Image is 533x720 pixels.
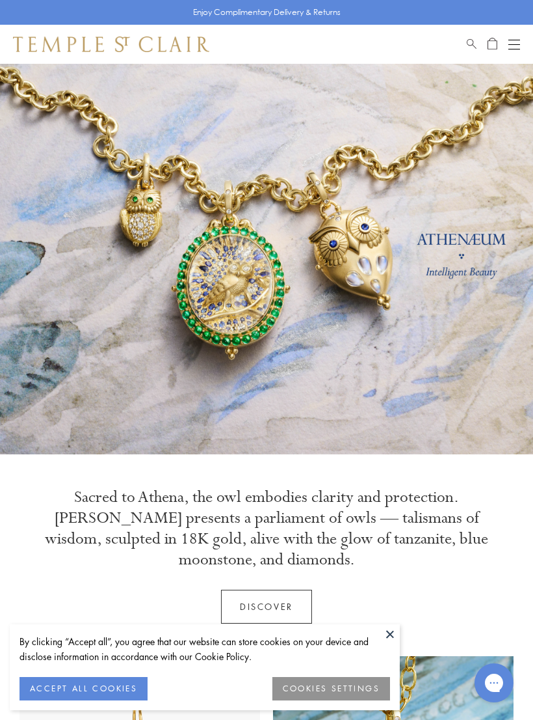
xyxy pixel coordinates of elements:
button: ACCEPT ALL COOKIES [19,677,148,700]
iframe: Gorgias live chat messenger [468,659,520,707]
img: Temple St. Clair [13,36,209,52]
button: COOKIES SETTINGS [272,677,390,700]
a: Search [467,36,476,52]
p: Enjoy Complimentary Delivery & Returns [193,6,341,19]
p: Sacred to Athena, the owl embodies clarity and protection. [PERSON_NAME] presents a parliament of... [39,487,494,570]
div: By clicking “Accept all”, you agree that our website can store cookies on your device and disclos... [19,634,390,664]
button: Open navigation [508,36,520,52]
a: Discover [221,590,312,624]
a: Open Shopping Bag [487,36,497,52]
